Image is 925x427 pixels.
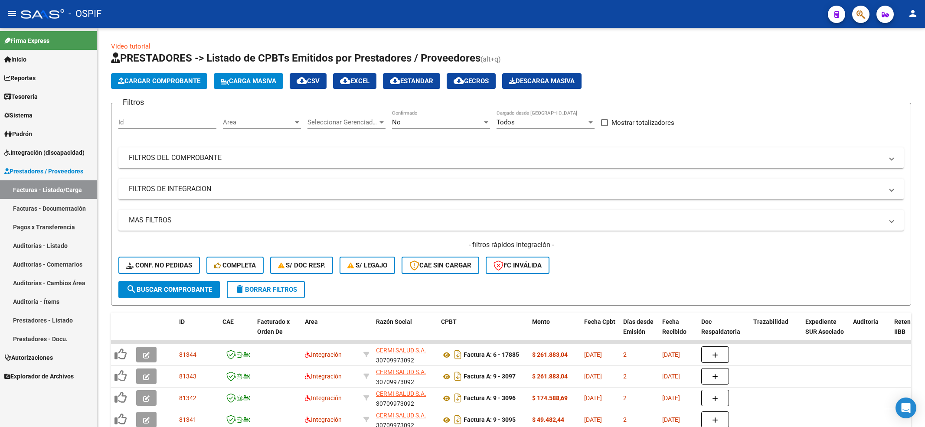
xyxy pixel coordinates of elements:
span: Seleccionar Gerenciador [307,118,378,126]
span: EXCEL [340,77,369,85]
mat-expansion-panel-header: MAS FILTROS [118,210,904,231]
strong: $ 261.883,04 [532,373,568,380]
span: Facturado x Orden De [257,318,290,335]
button: Carga Masiva [214,73,283,89]
datatable-header-cell: Trazabilidad [750,313,802,351]
span: Conf. no pedidas [126,261,192,269]
span: S/ legajo [347,261,387,269]
datatable-header-cell: CAE [219,313,254,351]
strong: Factura A: 9 - 3097 [464,373,516,380]
button: Completa [206,257,264,274]
span: Expediente SUR Asociado [805,318,844,335]
app-download-masive: Descarga masiva de comprobantes (adjuntos) [502,73,582,89]
span: [DATE] [662,373,680,380]
mat-icon: menu [7,8,17,19]
span: Retencion IIBB [894,318,922,335]
button: Descarga Masiva [502,73,582,89]
h3: Filtros [118,96,148,108]
span: Todos [497,118,515,126]
datatable-header-cell: Expediente SUR Asociado [802,313,850,351]
div: Open Intercom Messenger [896,398,916,418]
i: Descargar documento [452,369,464,383]
mat-panel-title: FILTROS DEL COMPROBANTE [129,153,883,163]
datatable-header-cell: Fecha Cpbt [581,313,620,351]
strong: Factura A: 9 - 3095 [464,417,516,424]
span: Fecha Recibido [662,318,686,335]
span: Reportes [4,73,36,83]
span: CERMI SALUD S.A. [376,368,426,375]
span: Integración [305,351,342,358]
span: 81341 [179,416,196,423]
span: PRESTADORES -> Listado de CPBTs Emitidos por Prestadores / Proveedores [111,52,480,64]
span: Monto [532,318,550,325]
mat-icon: cloud_download [340,75,350,86]
span: CERMI SALUD S.A. [376,412,426,419]
span: Integración (discapacidad) [4,148,85,157]
span: Integración [305,373,342,380]
div: 30709973092 [376,346,434,364]
span: Descarga Masiva [509,77,575,85]
button: S/ legajo [340,257,395,274]
h4: - filtros rápidos Integración - [118,240,904,250]
span: [DATE] [584,416,602,423]
span: S/ Doc Resp. [278,261,326,269]
button: FC Inválida [486,257,549,274]
span: Firma Express [4,36,49,46]
span: CERMI SALUD S.A. [376,347,426,354]
button: Gecros [447,73,496,89]
span: 81343 [179,373,196,380]
a: Video tutorial [111,42,150,50]
mat-icon: search [126,284,137,294]
mat-icon: person [908,8,918,19]
datatable-header-cell: Fecha Recibido [659,313,698,351]
span: Tesorería [4,92,38,101]
strong: $ 261.883,04 [532,351,568,358]
span: Doc Respaldatoria [701,318,740,335]
button: Borrar Filtros [227,281,305,298]
mat-expansion-panel-header: FILTROS DE INTEGRACION [118,179,904,199]
span: (alt+q) [480,55,501,63]
span: Estandar [390,77,433,85]
span: [DATE] [662,394,680,401]
span: [DATE] [662,351,680,358]
span: CSV [297,77,320,85]
span: [DATE] [584,351,602,358]
span: Completa [214,261,256,269]
span: [DATE] [584,394,602,401]
span: Area [305,318,318,325]
span: CERMI SALUD S.A. [376,390,426,397]
span: Carga Masiva [221,77,276,85]
button: S/ Doc Resp. [270,257,333,274]
mat-icon: delete [235,284,245,294]
datatable-header-cell: Razón Social [373,313,438,351]
strong: $ 174.588,69 [532,394,568,401]
span: 81342 [179,394,196,401]
button: Conf. no pedidas [118,257,200,274]
datatable-header-cell: Area [301,313,360,351]
span: Días desde Emisión [623,318,654,335]
datatable-header-cell: Auditoria [850,313,891,351]
datatable-header-cell: Monto [529,313,581,351]
mat-icon: cloud_download [297,75,307,86]
button: Buscar Comprobante [118,281,220,298]
span: 2 [623,416,627,423]
datatable-header-cell: Días desde Emisión [620,313,659,351]
span: Inicio [4,55,26,64]
span: [DATE] [662,416,680,423]
div: 30709973092 [376,389,434,407]
datatable-header-cell: CPBT [438,313,529,351]
span: 81344 [179,351,196,358]
span: Autorizaciones [4,353,53,362]
span: - OSPIF [69,4,101,23]
i: Descargar documento [452,391,464,405]
span: CAE [222,318,234,325]
strong: Factura A: 6 - 17885 [464,352,519,359]
span: Sistema [4,111,33,120]
button: CAE SIN CARGAR [402,257,479,274]
span: ID [179,318,185,325]
span: Integración [305,416,342,423]
strong: Factura A: 9 - 3096 [464,395,516,402]
span: 2 [623,351,627,358]
span: FC Inválida [494,261,542,269]
mat-panel-title: MAS FILTROS [129,215,883,225]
